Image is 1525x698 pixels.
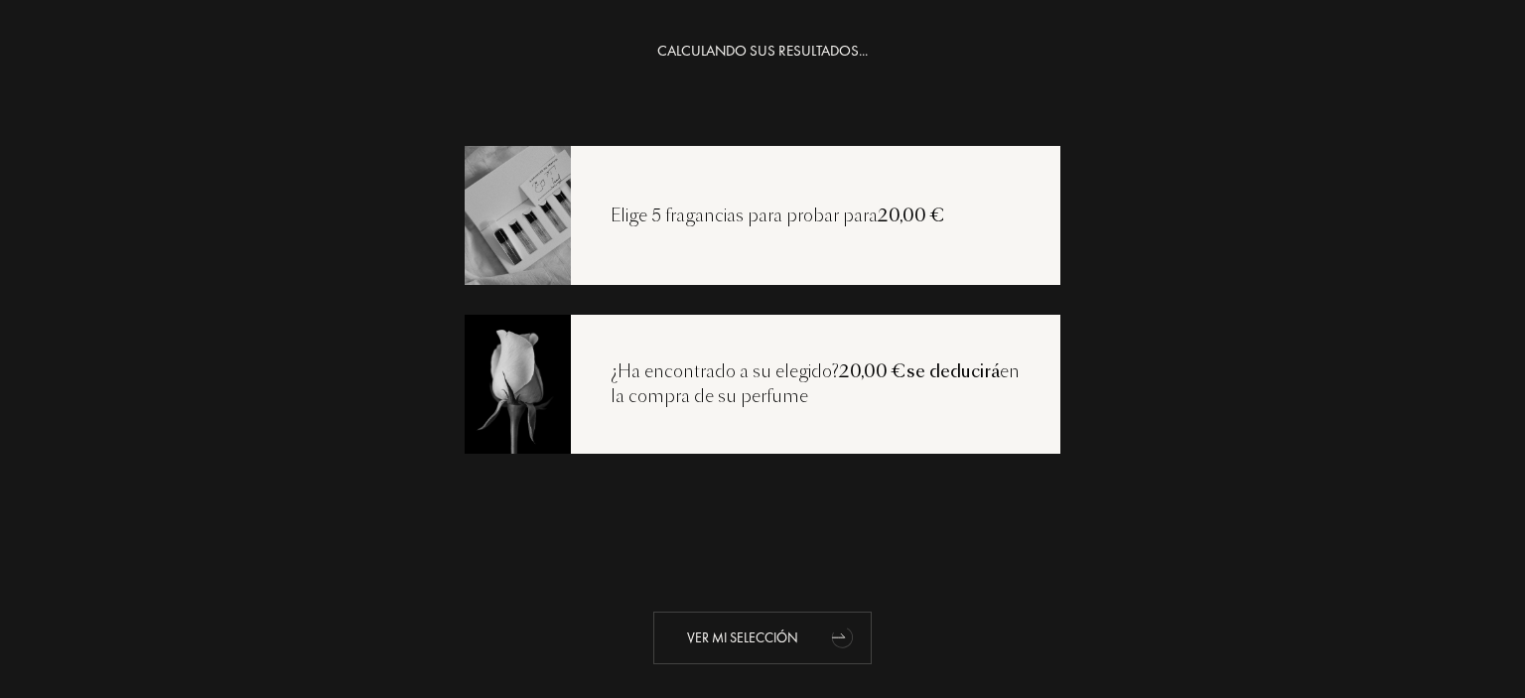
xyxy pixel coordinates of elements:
span: 20,00 € [878,204,945,227]
div: CALCULANDO SUS RESULTADOS... [657,40,868,63]
div: animation [823,617,863,656]
img: recoload3.png [464,312,571,455]
img: recoload1.png [464,143,571,286]
div: Ver mi selección [653,612,872,664]
div: Elige 5 fragancias para probar para [571,204,985,229]
span: 20,00 €se deducirá [839,359,1000,383]
div: ¿Ha encontrado a su elegido? en la compra de su perfume [571,359,1060,410]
